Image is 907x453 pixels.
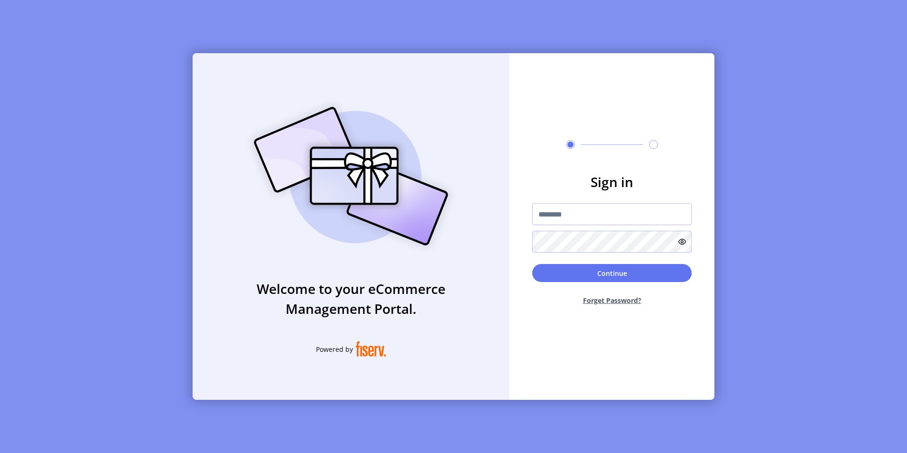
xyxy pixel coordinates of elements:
[240,96,463,256] img: card_Illustration.svg
[193,279,509,319] h3: Welcome to your eCommerce Management Portal.
[532,264,692,282] button: Continue
[316,344,353,354] span: Powered by
[532,288,692,313] button: Forget Password?
[532,172,692,192] h3: Sign in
